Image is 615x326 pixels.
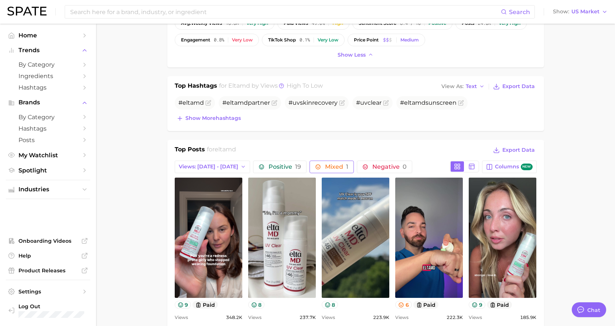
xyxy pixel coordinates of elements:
[469,301,485,309] button: 9
[6,265,90,276] a: Product Releases
[502,83,535,90] span: Export Data
[520,313,536,322] span: 185.9k
[18,99,78,106] span: Brands
[440,82,487,91] button: View AsText
[18,114,78,121] span: by Category
[179,164,238,170] span: Views: [DATE] - [DATE]
[178,99,204,106] span: #
[215,146,236,153] span: eltamd
[6,134,90,146] a: Posts
[322,301,338,309] button: 8
[404,99,426,106] span: eltamd
[6,286,90,297] a: Settings
[205,100,211,106] button: Flag as miscategorized or irrelevant
[192,301,218,309] button: paid
[300,313,316,322] span: 237.7k
[228,82,250,89] span: eltamd
[395,301,412,309] button: 6
[288,99,338,106] span: #uvskinrecovery
[338,52,366,58] span: Show less
[6,301,90,320] a: Log out. Currently logged in with e-mail echo_sandburg@eltamd.com.
[271,100,277,106] button: Flag as miscategorized or irrelevant
[325,164,348,170] span: Mixed
[6,45,90,56] button: Trends
[6,123,90,134] a: Hashtags
[287,82,323,89] span: high to low
[268,37,296,43] span: TikTok shop
[18,32,78,39] span: Home
[18,73,78,80] span: Ingredients
[571,10,599,14] span: US Market
[18,303,95,310] span: Log Out
[372,164,407,170] span: Negative
[248,301,265,309] button: 8
[175,313,188,322] span: Views
[491,81,536,92] button: Export Data
[18,125,78,132] span: Hashtags
[248,313,262,322] span: Views
[300,37,310,43] span: 0.1%
[18,238,78,244] span: Onboarding Videos
[175,113,243,124] button: Show morehashtags
[458,100,464,106] button: Flag as miscategorized or irrelevant
[6,149,90,161] a: My Watchlist
[400,37,419,43] div: Medium
[226,99,248,106] span: eltamd
[6,30,90,41] a: Home
[18,152,78,159] span: My Watchlist
[6,82,90,93] a: Hashtags
[175,145,205,156] h1: Top Posts
[232,37,253,43] div: Very low
[219,81,323,92] h2: for by Views
[295,163,301,170] span: 19
[181,37,210,43] span: engagement
[18,267,78,274] span: Product Releases
[18,47,78,54] span: Trends
[346,163,348,170] span: 1
[6,59,90,70] a: by Category
[214,37,224,43] span: 0.8%
[521,164,533,171] span: new
[6,235,90,246] a: Onboarding Videos
[356,99,382,106] span: #uvclear
[502,147,535,153] span: Export Data
[469,313,482,322] span: Views
[495,164,532,171] span: Columns
[262,34,345,46] button: TikTok shop0.1%Very low
[18,84,78,91] span: Hashtags
[18,288,78,295] span: Settings
[413,301,439,309] button: paid
[395,313,409,322] span: Views
[182,99,204,106] span: eltamd
[185,115,241,121] span: Show more hashtags
[18,137,78,144] span: Posts
[348,34,425,46] button: price pointMedium
[175,34,259,46] button: engagement0.8%Very low
[18,61,78,68] span: by Category
[18,167,78,174] span: Spotlight
[222,99,270,106] span: # partner
[6,97,90,108] button: Brands
[6,111,90,123] a: by Category
[6,70,90,82] a: Ingredients
[383,100,389,106] button: Flag as miscategorized or irrelevant
[6,250,90,261] a: Help
[7,7,47,16] img: SPATE
[6,165,90,176] a: Spotlight
[403,163,407,170] span: 0
[553,10,569,14] span: Show
[491,145,536,155] button: Export Data
[400,99,457,106] span: # sunscreen
[339,100,345,106] button: Flag as miscategorized or irrelevant
[447,313,463,322] span: 222.3k
[6,184,90,195] button: Industries
[175,81,217,92] h1: Top Hashtags
[487,301,512,309] button: paid
[322,313,335,322] span: Views
[354,37,379,43] span: price point
[69,6,501,18] input: Search here for a brand, industry, or ingredient
[207,145,236,156] h2: for
[269,164,301,170] span: Positive
[551,7,609,17] button: ShowUS Market
[226,313,242,322] span: 348.2k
